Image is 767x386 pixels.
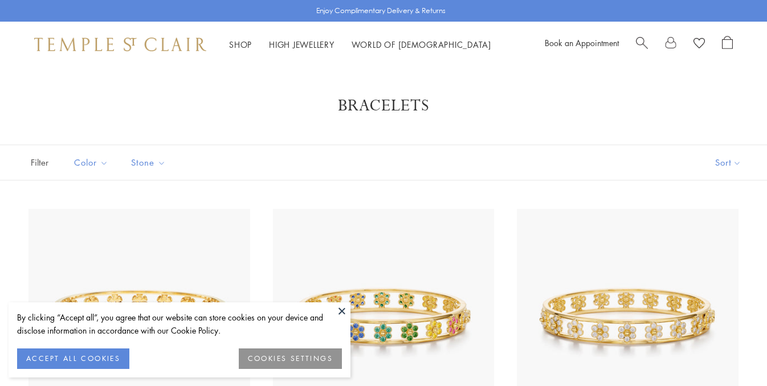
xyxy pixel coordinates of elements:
button: Show sort by [690,145,767,180]
button: Stone [123,150,174,175]
a: ShopShop [229,39,252,50]
button: COOKIES SETTINGS [239,348,342,369]
span: Stone [125,155,174,170]
a: Open Shopping Bag [722,36,733,53]
button: Color [66,150,117,175]
a: Search [636,36,648,53]
div: By clicking “Accept all”, you agree that our website can store cookies on your device and disclos... [17,311,342,337]
button: ACCEPT ALL COOKIES [17,348,129,369]
a: High JewelleryHigh Jewellery [269,39,334,50]
a: World of [DEMOGRAPHIC_DATA]World of [DEMOGRAPHIC_DATA] [352,39,491,50]
nav: Main navigation [229,38,491,52]
a: View Wishlist [693,36,705,53]
span: Color [68,155,117,170]
a: Book an Appointment [545,37,619,48]
h1: Bracelets [46,96,721,116]
p: Enjoy Complimentary Delivery & Returns [316,5,446,17]
img: Temple St. Clair [34,38,206,51]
